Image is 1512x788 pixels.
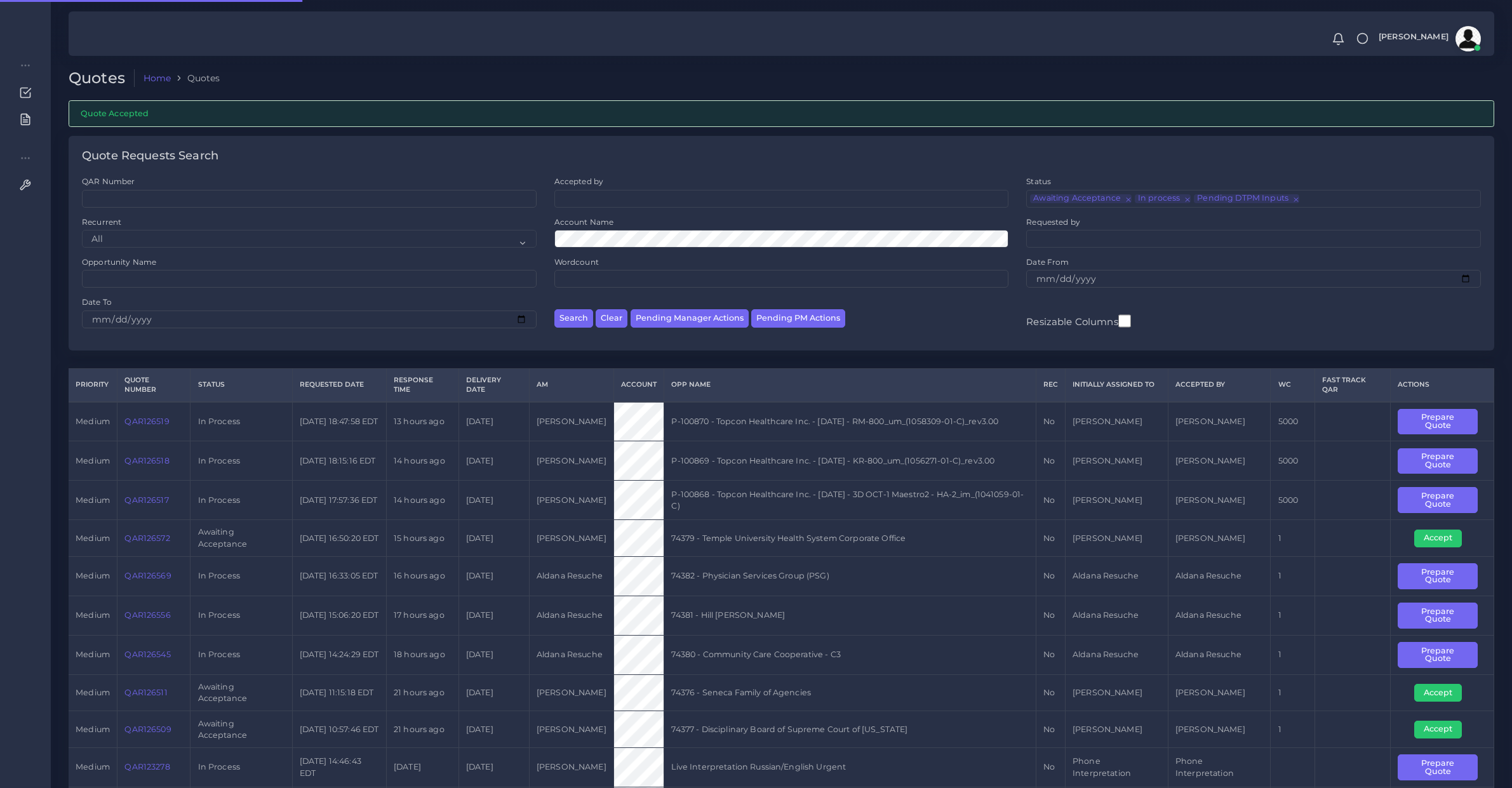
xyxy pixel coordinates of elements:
td: [PERSON_NAME] [1065,674,1168,711]
td: 16 hours ago [386,556,458,596]
td: [DATE] 16:33:05 EDT [292,556,386,596]
td: No [1036,596,1065,635]
td: [DATE] 15:06:20 EDT [292,596,386,635]
td: [PERSON_NAME] [1065,520,1168,557]
a: Prepare Quote [1398,495,1486,504]
a: Prepare Quote [1398,416,1486,425]
button: Clear [596,309,627,328]
td: [DATE] 14:46:43 EDT [292,748,386,787]
span: medium [76,417,110,426]
td: Aldana Resuche [1168,596,1271,635]
td: No [1036,481,1065,520]
th: REC [1036,368,1065,401]
button: Prepare Quote [1398,448,1477,474]
td: P-100869 - Topcon Healthcare Inc. - [DATE] - KR-800_um_(1056271-01-C)_rev3.00 [664,441,1036,481]
td: 1 [1271,556,1315,596]
td: Phone Interpretation [1065,748,1168,787]
td: P-100870 - Topcon Healthcare Inc. - [DATE] - RM-800_um_(1058309-01-C)_rev3.00 [664,402,1036,441]
span: medium [76,495,110,505]
a: Prepare Quote [1398,762,1486,771]
span: medium [76,725,110,734]
td: 14 hours ago [386,441,458,481]
td: Awaiting Acceptance [191,520,292,557]
td: 74376 - Seneca Family of Agencies [664,674,1036,711]
td: [PERSON_NAME] [529,441,613,481]
td: [DATE] [458,520,529,557]
td: Aldana Resuche [1168,635,1271,674]
td: Aldana Resuche [529,635,613,674]
td: [PERSON_NAME] [1168,441,1271,481]
input: Resizable Columns [1118,313,1131,329]
span: medium [76,762,110,771]
th: Status [191,368,292,401]
td: [PERSON_NAME] [529,481,613,520]
td: [DATE] [458,635,529,674]
td: [PERSON_NAME] [529,520,613,557]
span: medium [76,688,110,697]
label: Recurrent [82,217,121,227]
td: 74379 - Temple University Health System Corporate Office [664,520,1036,557]
th: Priority [69,368,117,401]
td: [DATE] 11:15:18 EDT [292,674,386,711]
li: Awaiting Acceptance [1030,194,1132,203]
label: Date To [82,297,112,307]
th: Actions [1391,368,1494,401]
a: QAR126545 [124,650,170,659]
td: 17 hours ago [386,596,458,635]
th: Requested Date [292,368,386,401]
td: [DATE] [458,441,529,481]
td: [PERSON_NAME] [1065,402,1168,441]
td: Aldana Resuche [1168,556,1271,596]
label: Status [1026,176,1051,187]
td: In Process [191,748,292,787]
a: Home [144,72,171,84]
a: QAR126509 [124,725,171,734]
button: Prepare Quote [1398,603,1477,629]
div: Quote Accepted [69,100,1494,126]
td: 1 [1271,520,1315,557]
td: 18 hours ago [386,635,458,674]
li: Pending DTPM Inputs [1194,194,1299,203]
button: Accept [1414,530,1462,547]
span: medium [76,533,110,543]
a: Accept [1414,724,1471,733]
td: [PERSON_NAME] [1168,674,1271,711]
td: 13 hours ago [386,402,458,441]
td: [DATE] [458,711,529,748]
label: QAR Number [82,176,135,187]
button: Prepare Quote [1398,487,1477,513]
td: [DATE] 17:57:36 EDT [292,481,386,520]
span: [PERSON_NAME] [1379,33,1448,41]
label: Accepted by [554,176,604,187]
td: In Process [191,556,292,596]
a: Prepare Quote [1398,650,1486,659]
button: Prepare Quote [1398,642,1477,668]
a: [PERSON_NAME]avatar [1372,26,1485,51]
img: avatar [1455,26,1481,51]
th: Account [613,368,664,401]
td: 74377 - Disciplinary Board of Supreme Court of [US_STATE] [664,711,1036,748]
button: Prepare Quote [1398,563,1477,589]
td: [PERSON_NAME] [529,402,613,441]
td: 74380 - Community Care Cooperative - C3 [664,635,1036,674]
td: No [1036,402,1065,441]
td: 1 [1271,674,1315,711]
td: [DATE] [458,674,529,711]
th: Response Time [386,368,458,401]
a: QAR126517 [124,495,168,505]
button: Pending PM Actions [751,309,845,328]
td: No [1036,441,1065,481]
td: [DATE] [386,748,458,787]
span: medium [76,610,110,620]
button: Accept [1414,684,1462,702]
td: In Process [191,635,292,674]
td: [DATE] [458,748,529,787]
td: In Process [191,402,292,441]
td: Aldana Resuche [1065,556,1168,596]
td: 1 [1271,635,1315,674]
a: QAR126519 [124,417,169,426]
a: Prepare Quote [1398,610,1486,620]
label: Wordcount [554,257,599,267]
td: [DATE] [458,596,529,635]
td: [DATE] 10:57:46 EDT [292,711,386,748]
